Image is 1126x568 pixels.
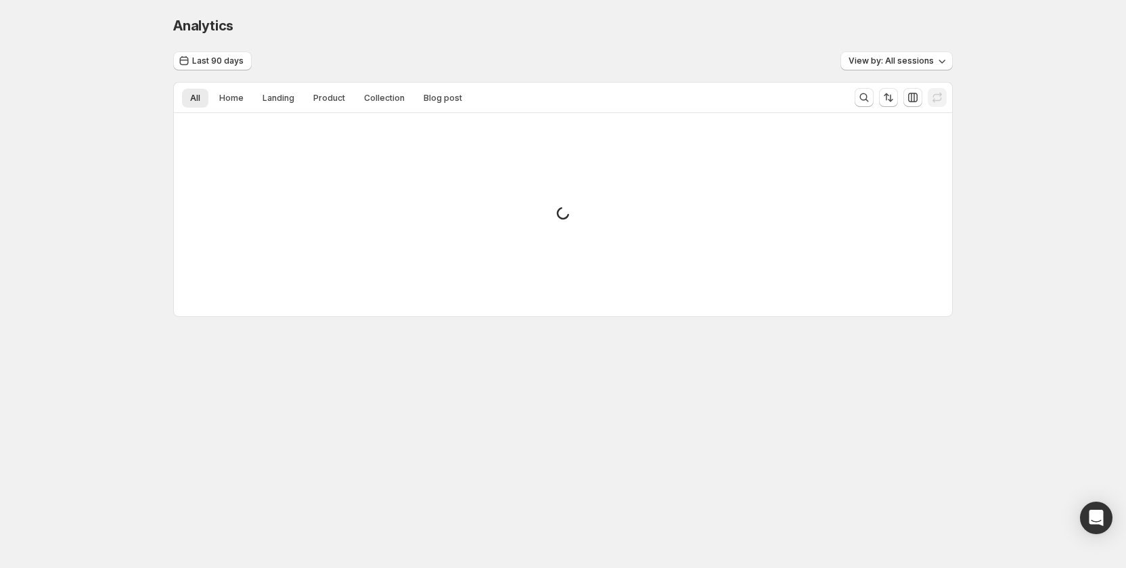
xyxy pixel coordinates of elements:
div: Open Intercom Messenger [1080,502,1112,534]
button: Sort the results [879,88,898,107]
button: Search and filter results [855,88,874,107]
span: Home [219,93,244,104]
span: Analytics [173,18,233,34]
span: All [190,93,200,104]
span: Landing [263,93,294,104]
span: Blog post [424,93,462,104]
button: Last 90 days [173,51,252,70]
span: Product [313,93,345,104]
span: Last 90 days [192,56,244,66]
span: Collection [364,93,405,104]
span: View by: All sessions [849,56,934,66]
button: View by: All sessions [840,51,953,70]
